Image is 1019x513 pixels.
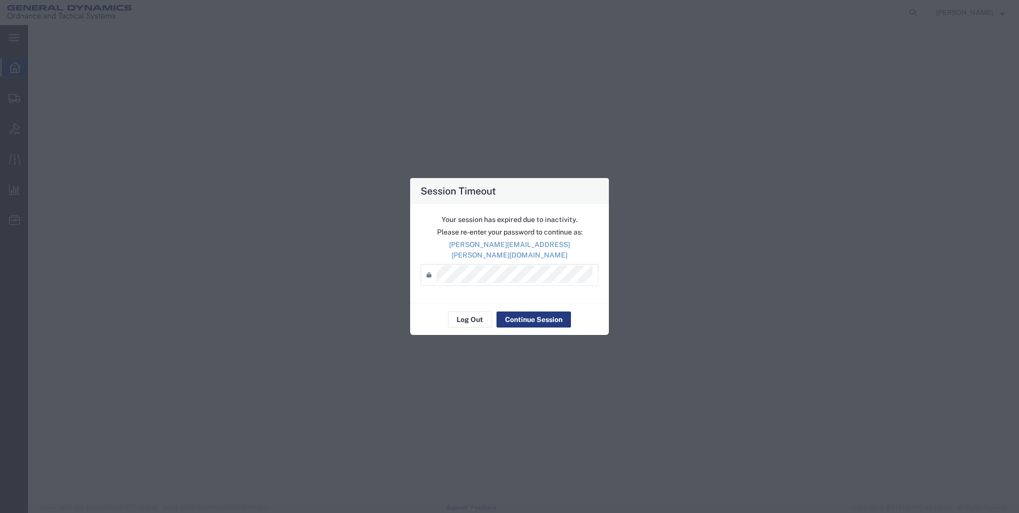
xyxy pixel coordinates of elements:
[421,227,598,237] p: Please re-enter your password to continue as:
[421,214,598,225] p: Your session has expired due to inactivity.
[421,183,496,198] h4: Session Timeout
[421,239,598,260] p: [PERSON_NAME][EMAIL_ADDRESS][PERSON_NAME][DOMAIN_NAME]
[497,311,571,327] button: Continue Session
[448,311,492,327] button: Log Out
